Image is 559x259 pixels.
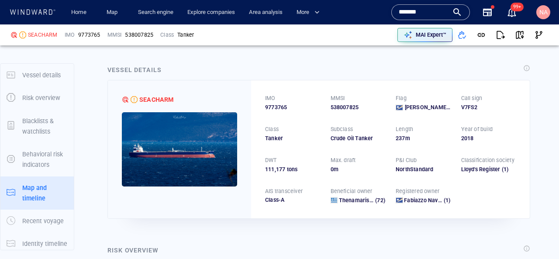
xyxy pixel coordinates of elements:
[65,5,93,20] button: Home
[22,183,68,204] p: Map and timeline
[535,3,552,21] button: NA
[0,70,74,79] a: Vessel details
[461,125,493,133] p: Year of build
[0,121,74,130] a: Blacklists & watchlists
[131,96,138,103] div: Moderate risk
[78,31,100,39] span: 9773765
[177,31,194,39] div: Tanker
[461,166,500,173] div: Lloyd's Register
[539,9,548,16] span: NA
[0,188,74,197] a: Map and timeline
[491,25,510,45] button: Export report
[331,166,334,173] span: 0
[529,25,549,45] button: Visual Link Analysis
[331,156,356,164] p: Max. draft
[397,28,452,42] button: MAI Expert™
[500,166,516,173] span: (1)
[396,166,451,173] div: NorthStandard
[139,94,174,105] div: SEACHARM
[10,31,17,38] div: Nadav D Compli defined risk: high risk
[522,220,552,252] iframe: Chat
[122,96,129,103] div: Nadav D Compli defined risk: high risk
[22,116,68,137] p: Blacklists & watchlists
[461,166,516,173] div: Lloyd's Register
[404,197,466,204] span: Fabiazzo Navigation Ltd.
[507,7,517,17] button: 99+
[472,25,491,45] button: Get link
[452,25,472,45] button: Add to vessel list
[331,104,386,111] div: 538007825
[0,210,74,232] button: Recent voyage
[100,5,128,20] button: Map
[265,125,279,133] p: Class
[265,197,284,203] span: Class-A
[404,197,450,204] a: Fabiazzo Navigation Ltd. (1)
[0,176,74,210] button: Map and timeline
[396,135,405,142] span: 237
[107,245,159,256] div: Risk overview
[265,187,303,195] p: AIS transceiver
[396,187,439,195] p: Registered owner
[461,135,516,142] div: 2018
[505,5,519,19] a: 99+
[396,94,407,102] p: Flag
[396,125,413,133] p: Length
[265,104,287,111] span: 9773765
[510,25,529,45] button: View on map
[122,112,237,186] img: 5a578b1dac901b2898a3457a_0
[65,31,75,39] p: IMO
[396,156,417,164] p: P&I Club
[265,156,277,164] p: DWT
[68,5,90,20] a: Home
[461,94,483,102] p: Call sign
[461,104,516,111] div: V7FS2
[0,110,74,143] button: Blacklists & watchlists
[331,125,353,133] p: Subclass
[107,65,162,75] div: Vessel details
[416,31,446,39] p: MAI Expert™
[0,239,74,248] a: Identity timeline
[0,232,74,255] button: Identity timeline
[125,31,153,39] div: 538007825
[374,197,385,204] span: (72)
[22,93,60,103] p: Risk overview
[297,7,320,17] span: More
[265,135,320,142] div: Tanker
[0,93,74,102] a: Risk overview
[265,166,320,173] div: 111,177 tons
[0,155,74,163] a: Behavioral risk indicators
[331,135,386,142] div: Crude Oil Tanker
[22,149,68,170] p: Behavioral risk indicators
[107,31,122,39] p: MMSI
[245,5,286,20] a: Area analysis
[103,5,124,20] a: Map
[511,3,524,11] span: 99+
[184,5,238,20] a: Explore companies
[0,143,74,176] button: Behavioral risk indicators
[22,216,64,226] p: Recent voyage
[135,5,177,20] a: Search engine
[405,104,451,111] span: [PERSON_NAME][US_STATE]
[22,238,67,249] p: Identity timeline
[339,197,385,204] a: Thenamaris (ships Management) Inc. (72)
[339,197,434,204] span: Thenamaris (ships Management) Inc.
[0,86,74,109] button: Risk overview
[405,135,410,142] span: m
[28,31,58,39] div: SEACHARM
[461,156,514,164] p: Classification society
[331,187,373,195] p: Beneficial owner
[160,31,174,39] p: Class
[19,31,26,38] div: Moderate risk
[293,5,327,20] button: More
[265,94,276,102] p: IMO
[334,166,338,173] span: m
[22,70,61,80] p: Vessel details
[507,7,517,17] div: Notification center
[0,64,74,86] button: Vessel details
[0,217,74,225] a: Recent voyage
